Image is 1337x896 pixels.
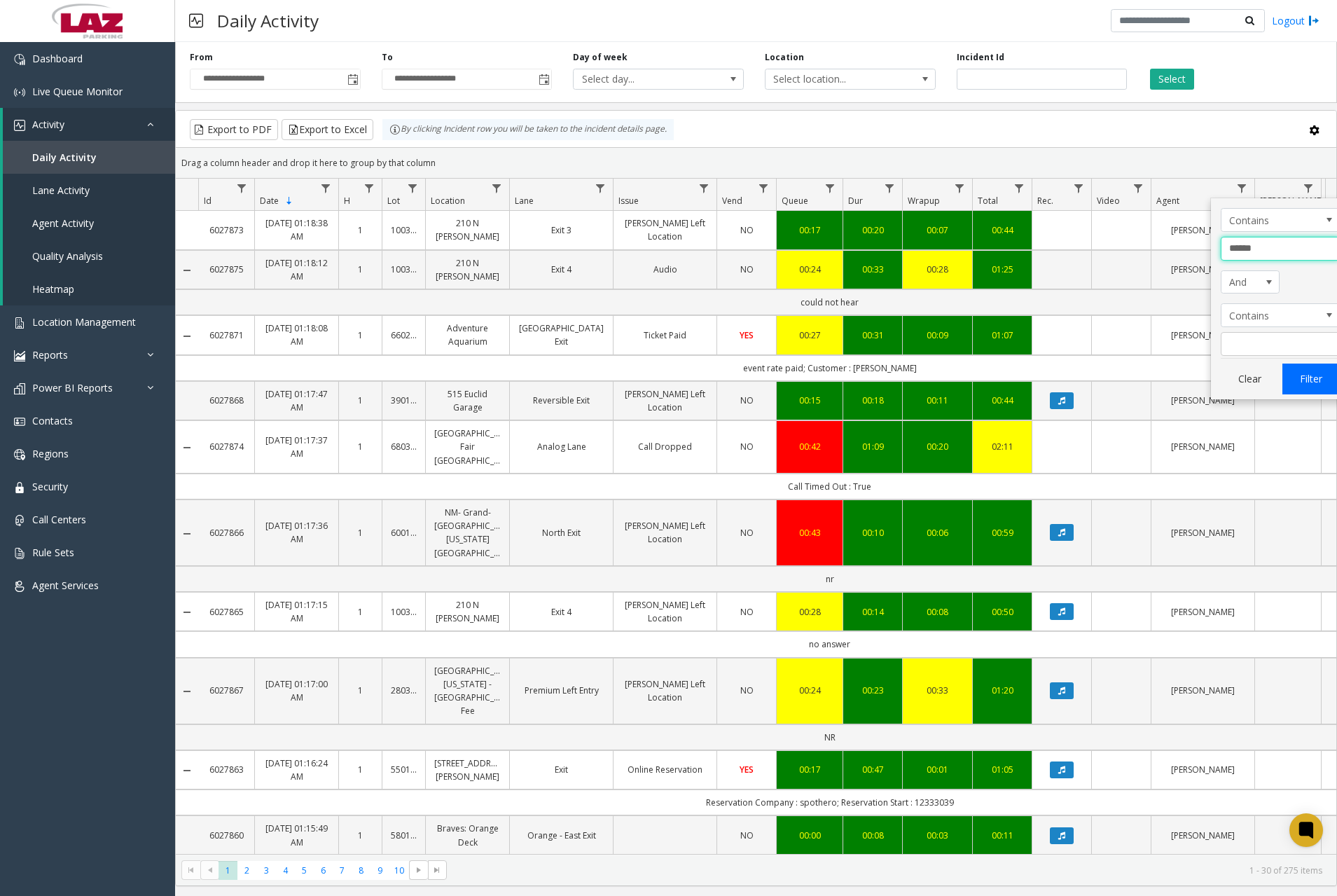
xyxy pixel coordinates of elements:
a: 00:24 [785,684,834,697]
button: Export to PDF [190,119,278,140]
button: Export to Excel [282,119,373,140]
div: 00:00 [785,829,834,842]
a: Logout [1272,13,1319,28]
a: Collapse Details [176,442,198,453]
label: Day of week [573,51,628,64]
a: Dur Filter Menu [880,179,899,198]
img: logout [1308,13,1319,28]
a: 00:03 [911,829,964,842]
a: Agent Filter Menu [1233,179,1252,198]
span: Page 1 [219,861,237,880]
a: [PERSON_NAME] [1160,263,1246,276]
a: 00:28 [785,605,834,619]
span: Sortable [284,195,295,207]
a: Orange - East Exit [518,829,604,842]
a: 00:42 [785,440,834,453]
span: Page 7 [333,861,352,880]
a: 100324 [391,263,417,276]
div: By clicking Incident row you will be taken to the incident details page. [382,119,674,140]
label: To [382,51,393,64]
span: Queue [782,195,808,207]
a: Analog Lane [518,440,604,453]
a: Wrapup Filter Menu [950,179,969,198]
a: [PERSON_NAME] [1160,526,1246,539]
a: H Filter Menu [360,179,379,198]
img: 'icon' [14,515,25,526]
a: 6027865 [207,605,246,619]
img: 'icon' [14,581,25,592]
a: Exit [518,763,604,776]
a: 00:44 [981,223,1023,237]
a: Lane Filter Menu [591,179,610,198]
a: Queue Filter Menu [821,179,840,198]
span: [PERSON_NAME] [1260,195,1324,207]
div: 00:31 [852,329,894,342]
a: Location Filter Menu [487,179,506,198]
div: 00:06 [911,526,964,539]
span: NO [740,263,754,275]
a: Rec. Filter Menu [1069,179,1088,198]
a: Ticket Paid [622,329,708,342]
img: 'icon' [14,54,25,65]
a: 100324 [391,605,417,619]
a: [PERSON_NAME] [1160,223,1246,237]
span: Page 10 [390,861,409,880]
a: [PERSON_NAME] Left Location [622,216,708,243]
a: Collapse Details [176,765,198,776]
a: 01:20 [981,684,1023,697]
div: 00:33 [911,684,964,697]
a: 00:44 [981,394,1023,407]
a: 00:11 [911,394,964,407]
a: 210 N [PERSON_NAME] [434,256,501,283]
div: 00:47 [852,763,894,776]
span: Toggle popup [345,69,360,89]
span: Video [1097,195,1120,207]
a: [STREET_ADDRESS][PERSON_NAME] [434,757,501,783]
a: 00:14 [852,605,894,619]
a: 600110 [391,526,417,539]
div: 00:11 [981,829,1023,842]
a: Reversible Exit [518,394,604,407]
span: NO [740,394,754,406]
span: Page 3 [257,861,276,880]
a: Collapse Details [176,265,198,276]
a: Parker Filter Menu [1299,179,1318,198]
span: YES [740,764,754,776]
a: 01:25 [981,263,1023,276]
a: 00:43 [785,526,834,539]
span: NO [740,527,754,539]
a: 550188 [391,763,417,776]
a: 390179 [391,394,417,407]
a: Collapse Details [176,607,198,618]
a: [GEOGRAPHIC_DATA] Fair [GEOGRAPHIC_DATA] [434,427,501,467]
span: Location Management [32,315,136,329]
a: Total Filter Menu [1010,179,1029,198]
span: NO [740,829,754,841]
a: 01:05 [981,763,1023,776]
a: [DATE] 01:17:15 AM [263,598,330,625]
label: From [190,51,213,64]
a: 00:01 [911,763,964,776]
img: 'icon' [14,120,25,131]
span: Page 5 [295,861,314,880]
img: infoIcon.svg [389,124,401,135]
a: [DATE] 01:17:37 AM [263,434,330,460]
a: Agent Activity [3,207,175,240]
div: 00:15 [785,394,834,407]
a: 6027875 [207,263,246,276]
a: 1 [347,394,373,407]
span: NO [740,224,754,236]
img: 'icon' [14,87,25,98]
a: 00:17 [785,223,834,237]
span: Call Centers [32,513,86,526]
span: Rec. [1037,195,1053,207]
div: 00:10 [852,526,894,539]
